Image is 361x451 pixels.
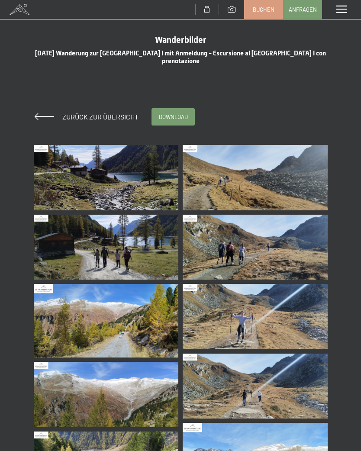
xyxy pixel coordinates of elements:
span: Anfragen [289,6,317,13]
a: 10-10-2025 [34,143,179,213]
img: 10-10-2025 [34,215,179,280]
img: 10-10-2025 [34,362,179,427]
a: 10-10-2025 [183,351,328,421]
span: Zurück zur Übersicht [55,113,139,121]
a: 10-10-2025 [183,143,328,213]
a: 10-10-2025 [183,213,328,282]
span: download [159,113,188,121]
img: 10-10-2025 [183,284,328,349]
img: 10-10-2025 [34,284,179,358]
a: 10-10-2025 [34,360,179,429]
span: Buchen [253,6,274,13]
a: Zurück zur Übersicht [35,113,139,121]
img: 10-10-2025 [34,145,179,210]
a: 10-10-2025 [34,213,179,282]
a: 10-10-2025 [34,282,179,360]
a: Anfragen [284,0,322,19]
a: Buchen [245,0,283,19]
img: 10-10-2025 [183,354,328,419]
span: Wanderbilder [155,35,206,45]
a: download [152,109,194,125]
img: 10-10-2025 [183,215,328,280]
img: 10-10-2025 [183,145,328,210]
span: [DATE] Wanderung zur [GEOGRAPHIC_DATA] I mit Anmeldung - Escursione al [GEOGRAPHIC_DATA] I con pr... [35,49,326,65]
a: 10-10-2025 [183,282,328,351]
